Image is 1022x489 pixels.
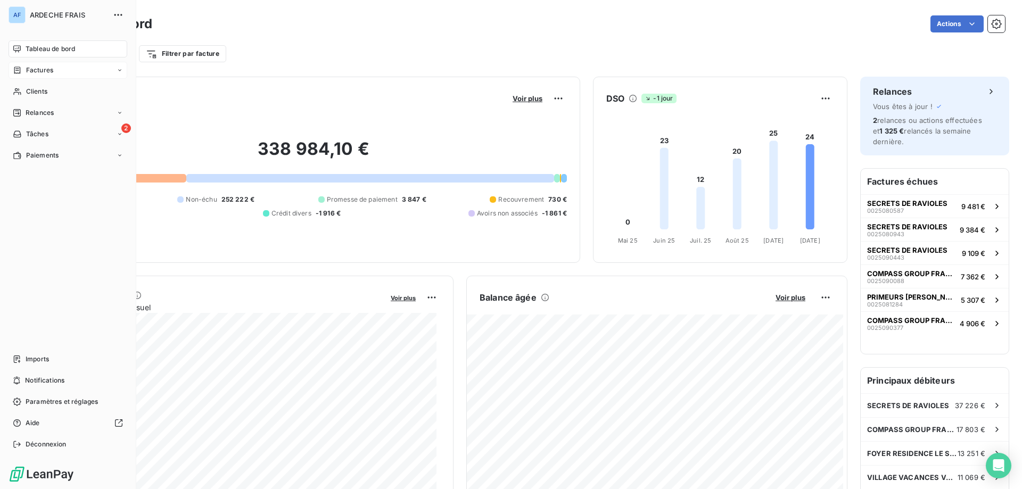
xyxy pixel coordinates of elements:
[480,291,537,304] h6: Balance âgée
[402,195,426,204] span: 3 847 €
[961,272,985,281] span: 7 362 €
[867,254,904,261] span: 0025090443
[30,11,106,19] span: ARDECHE FRAIS
[958,449,985,458] span: 13 251 €
[867,293,957,301] span: PRIMEURS [PERSON_NAME]
[221,195,254,204] span: 252 222 €
[867,222,947,231] span: SECRETS DE RAVIOLES
[26,440,67,449] span: Déconnexion
[26,44,75,54] span: Tableau de bord
[867,401,949,410] span: SECRETS DE RAVIOLES
[26,65,53,75] span: Factures
[618,237,638,244] tspan: Mai 25
[960,226,985,234] span: 9 384 €
[641,94,676,103] span: -1 jour
[873,116,982,146] span: relances ou actions effectuées et relancés la semaine dernière.
[958,473,985,482] span: 11 069 €
[316,209,341,218] span: -1 916 €
[867,246,947,254] span: SECRETS DE RAVIOLES
[121,123,131,133] span: 2
[861,218,1009,241] button: SECRETS DE RAVIOLES00250809439 384 €
[606,92,624,105] h6: DSO
[861,169,1009,194] h6: Factures échues
[186,195,217,204] span: Non-échu
[477,209,538,218] span: Avoirs non associés
[873,102,933,111] span: Vous êtes à jour !
[960,319,985,328] span: 4 906 €
[867,231,904,237] span: 0025080943
[513,94,542,103] span: Voir plus
[726,237,749,244] tspan: Août 25
[861,194,1009,218] button: SECRETS DE RAVIOLES00250805879 481 €
[498,195,544,204] span: Recouvrement
[139,45,226,62] button: Filtrer par facture
[867,449,958,458] span: FOYER RESIDENCE LE SANDRON
[861,288,1009,311] button: PRIMEURS [PERSON_NAME]00250812845 307 €
[861,241,1009,264] button: SECRETS DE RAVIOLES00250904439 109 €
[873,85,912,98] h6: Relances
[867,269,957,278] span: COMPASS GROUP FRANCE ESSH -AL
[690,237,711,244] tspan: Juil. 25
[26,151,59,160] span: Paiements
[867,278,904,284] span: 0025090088
[26,418,40,428] span: Aide
[961,202,985,211] span: 9 481 €
[391,294,416,302] span: Voir plus
[9,6,26,23] div: AF
[772,293,809,302] button: Voir plus
[388,293,419,302] button: Voir plus
[800,237,820,244] tspan: [DATE]
[26,87,47,96] span: Clients
[653,237,675,244] tspan: Juin 25
[9,415,127,432] a: Aide
[60,302,383,313] span: Chiffre d'affaires mensuel
[26,397,98,407] span: Paramètres et réglages
[548,195,567,204] span: 730 €
[962,249,985,258] span: 9 109 €
[867,473,958,482] span: VILLAGE VACANCES VOGUE
[867,325,903,331] span: 0025090377
[930,15,984,32] button: Actions
[986,453,1011,478] div: Open Intercom Messenger
[60,138,567,170] h2: 338 984,10 €
[861,264,1009,288] button: COMPASS GROUP FRANCE ESSH -AL00250900887 362 €
[867,316,955,325] span: COMPASS GROUP FRANCE ESSH -AL
[26,129,48,139] span: Tâches
[776,293,805,302] span: Voir plus
[9,466,75,483] img: Logo LeanPay
[509,94,546,103] button: Voir plus
[861,368,1009,393] h6: Principaux débiteurs
[873,116,877,125] span: 2
[879,127,904,135] span: 1 325 €
[867,301,903,308] span: 0025081284
[26,108,54,118] span: Relances
[271,209,311,218] span: Crédit divers
[867,425,957,434] span: COMPASS GROUP FRANCE ESSH -AL
[25,376,64,385] span: Notifications
[867,208,904,214] span: 0025080587
[957,425,985,434] span: 17 803 €
[327,195,398,204] span: Promesse de paiement
[955,401,985,410] span: 37 226 €
[763,237,784,244] tspan: [DATE]
[542,209,567,218] span: -1 861 €
[861,311,1009,335] button: COMPASS GROUP FRANCE ESSH -AL00250903774 906 €
[26,354,49,364] span: Imports
[867,199,947,208] span: SECRETS DE RAVIOLES
[961,296,985,304] span: 5 307 €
